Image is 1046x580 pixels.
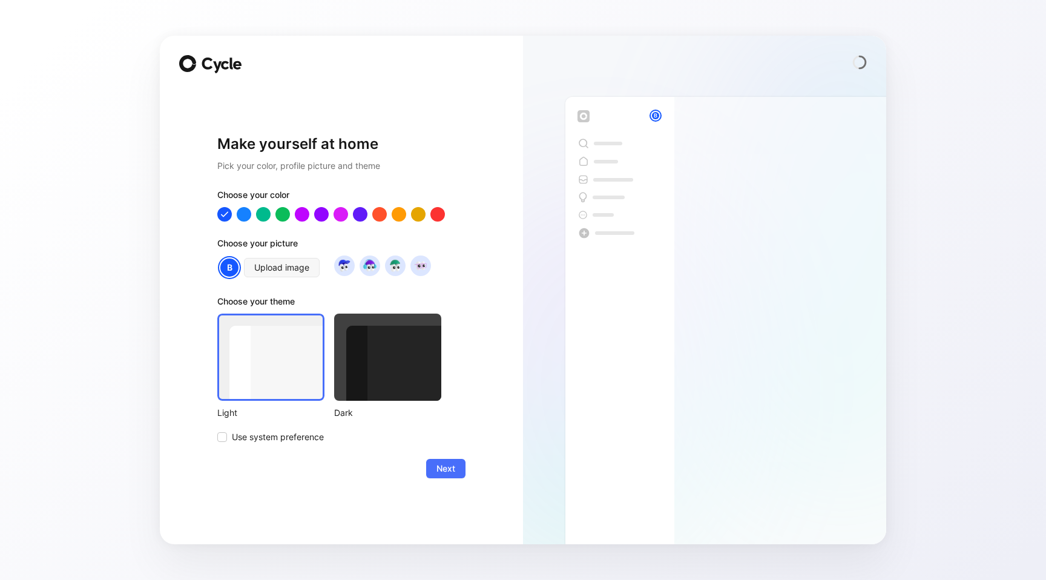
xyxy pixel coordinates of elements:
[412,257,429,274] img: avatar
[217,406,324,420] div: Light
[217,294,441,314] div: Choose your theme
[217,236,465,255] div: Choose your picture
[217,159,465,173] h2: Pick your color, profile picture and theme
[232,430,324,444] span: Use system preference
[336,257,352,274] img: avatar
[577,110,590,122] img: workspace-default-logo-wX5zAyuM.png
[254,260,309,275] span: Upload image
[217,188,465,207] div: Choose your color
[436,461,455,476] span: Next
[651,111,660,120] div: B
[426,459,465,478] button: Next
[334,406,441,420] div: Dark
[244,258,320,277] button: Upload image
[219,257,240,278] div: B
[361,257,378,274] img: avatar
[387,257,403,274] img: avatar
[217,134,465,154] h1: Make yourself at home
